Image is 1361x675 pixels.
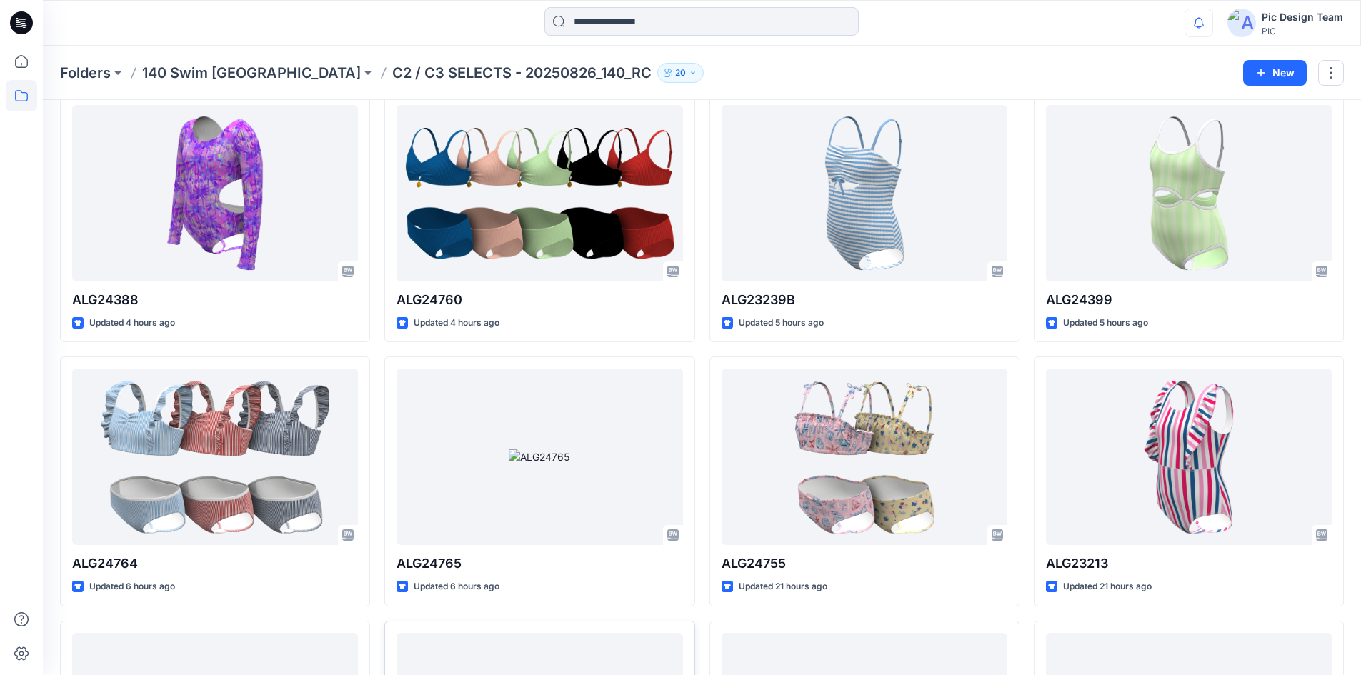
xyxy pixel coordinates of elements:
p: ALG24388 [72,290,358,310]
p: 20 [675,65,686,81]
a: ALG24760 [397,105,682,281]
p: Updated 6 hours ago [89,579,175,594]
button: New [1243,60,1307,86]
p: ALG23239B [722,290,1007,310]
p: ALG24764 [72,554,358,574]
p: Updated 21 hours ago [1063,579,1152,594]
a: ALG24764 [72,369,358,545]
div: PIC [1262,26,1343,36]
p: Updated 5 hours ago [739,316,824,331]
button: 20 [657,63,704,83]
div: Pic Design Team [1262,9,1343,26]
a: ALG24765 [397,369,682,545]
p: ALG24765 [397,554,682,574]
p: C2 / C3 SELECTS - 20250826_140_RC [392,63,652,83]
p: Updated 5 hours ago [1063,316,1148,331]
p: ALG23213 [1046,554,1332,574]
a: ALG23239B [722,105,1007,281]
p: Updated 4 hours ago [89,316,175,331]
a: ALG24399 [1046,105,1332,281]
a: ALG24388 [72,105,358,281]
a: ALG24755 [722,369,1007,545]
p: ALG24399 [1046,290,1332,310]
p: Updated 21 hours ago [739,579,827,594]
p: ALG24755 [722,554,1007,574]
a: Folders [60,63,111,83]
p: Updated 4 hours ago [414,316,499,331]
p: ALG24760 [397,290,682,310]
p: Updated 6 hours ago [414,579,499,594]
img: avatar [1227,9,1256,37]
a: 140 Swim [GEOGRAPHIC_DATA] [142,63,361,83]
a: ALG23213 [1046,369,1332,545]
